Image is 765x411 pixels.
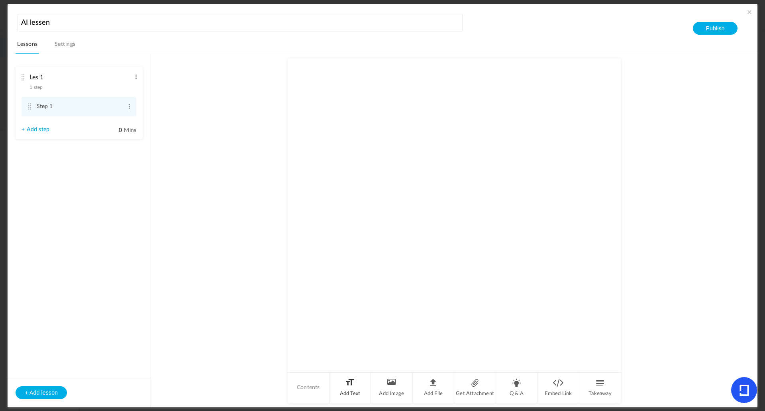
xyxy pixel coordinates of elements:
[330,373,371,403] li: Add Text
[413,373,455,403] li: Add File
[102,127,122,134] input: Mins
[579,373,621,403] li: Takeaway
[371,373,413,403] li: Add Image
[124,128,136,133] span: Mins
[537,373,579,403] li: Embed Link
[496,373,538,403] li: Q & A
[693,22,737,35] button: Publish
[454,373,496,403] li: Get Attachment
[288,373,330,403] li: Contents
